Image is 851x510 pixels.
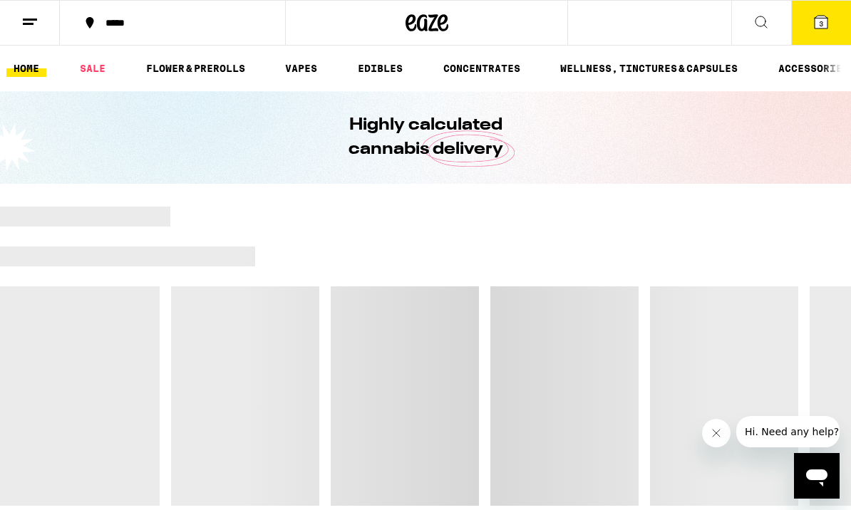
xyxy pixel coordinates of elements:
iframe: Close message [702,419,731,447]
a: FLOWER & PREROLLS [139,60,252,77]
a: VAPES [278,60,324,77]
iframe: Button to launch messaging window [794,453,840,499]
a: HOME [6,60,46,77]
span: 3 [819,19,823,28]
h1: Highly calculated cannabis delivery [308,113,543,162]
iframe: Message from company [736,416,840,447]
a: SALE [73,60,113,77]
a: CONCENTRATES [436,60,527,77]
button: 3 [791,1,851,45]
a: WELLNESS, TINCTURES & CAPSULES [553,60,745,77]
a: EDIBLES [351,60,410,77]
